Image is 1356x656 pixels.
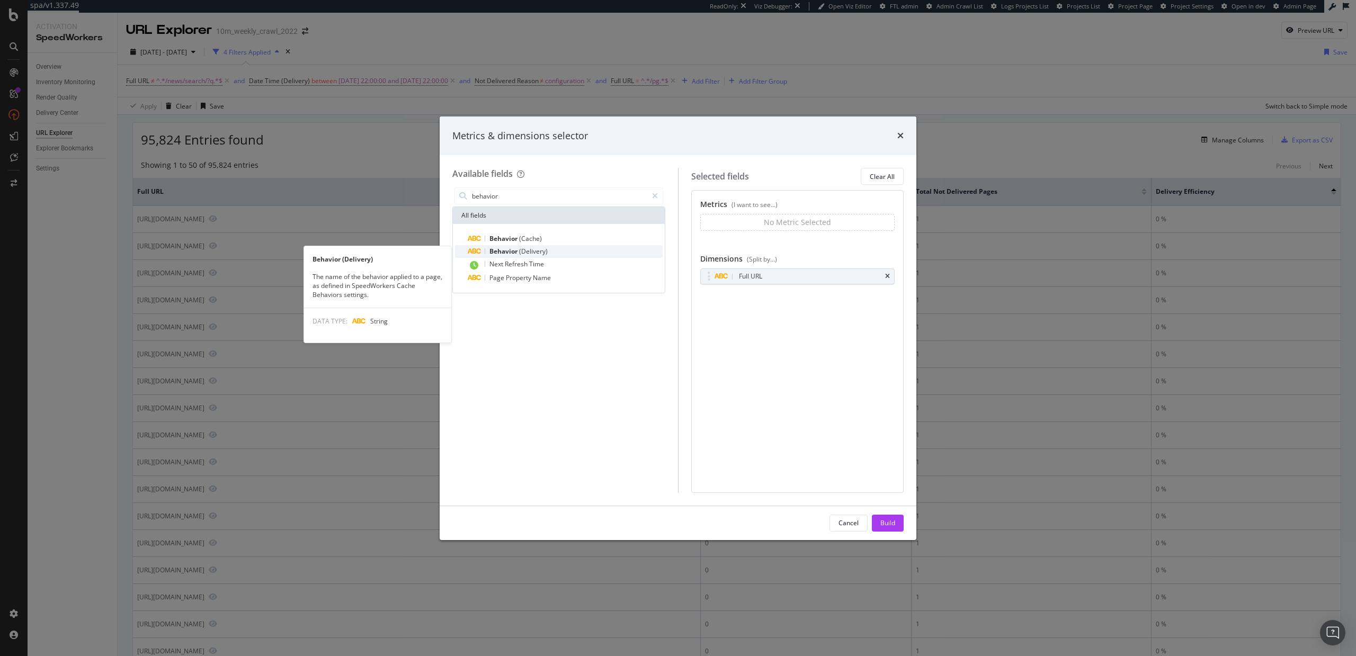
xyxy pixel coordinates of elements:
div: modal [440,116,916,540]
span: Property [506,273,533,282]
div: Dimensions [700,254,895,268]
div: Build [880,518,895,527]
span: Behavior [489,247,519,256]
div: (I want to see...) [731,200,778,209]
span: Refresh [505,259,529,268]
div: Open Intercom Messenger [1320,620,1345,645]
span: Time [529,259,544,268]
div: (Split by...) [747,255,777,264]
div: Full URL [739,271,762,282]
div: Metrics & dimensions selector [452,129,588,143]
span: Next [489,259,505,268]
div: Full URLtimes [700,268,895,284]
span: Page [489,273,506,282]
span: Name [533,273,551,282]
div: Clear All [870,172,895,181]
div: All fields [453,207,665,224]
button: Build [872,515,904,532]
div: Metrics [700,199,895,214]
span: Behavior [489,234,519,243]
span: (Cache) [519,234,542,243]
span: (Delivery) [519,247,548,256]
div: Behavior (Delivery) [304,255,451,264]
div: The name of the behavior applied to a page, as defined in SpeedWorkers Cache Behaviors settings. [304,272,451,299]
div: No Metric Selected [764,217,831,228]
button: Cancel [829,515,868,532]
div: Selected fields [691,170,749,183]
div: Available fields [452,168,513,179]
div: times [885,273,890,280]
input: Search by field name [471,188,647,204]
div: times [897,129,904,143]
button: Clear All [861,168,904,185]
div: Cancel [838,518,859,527]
